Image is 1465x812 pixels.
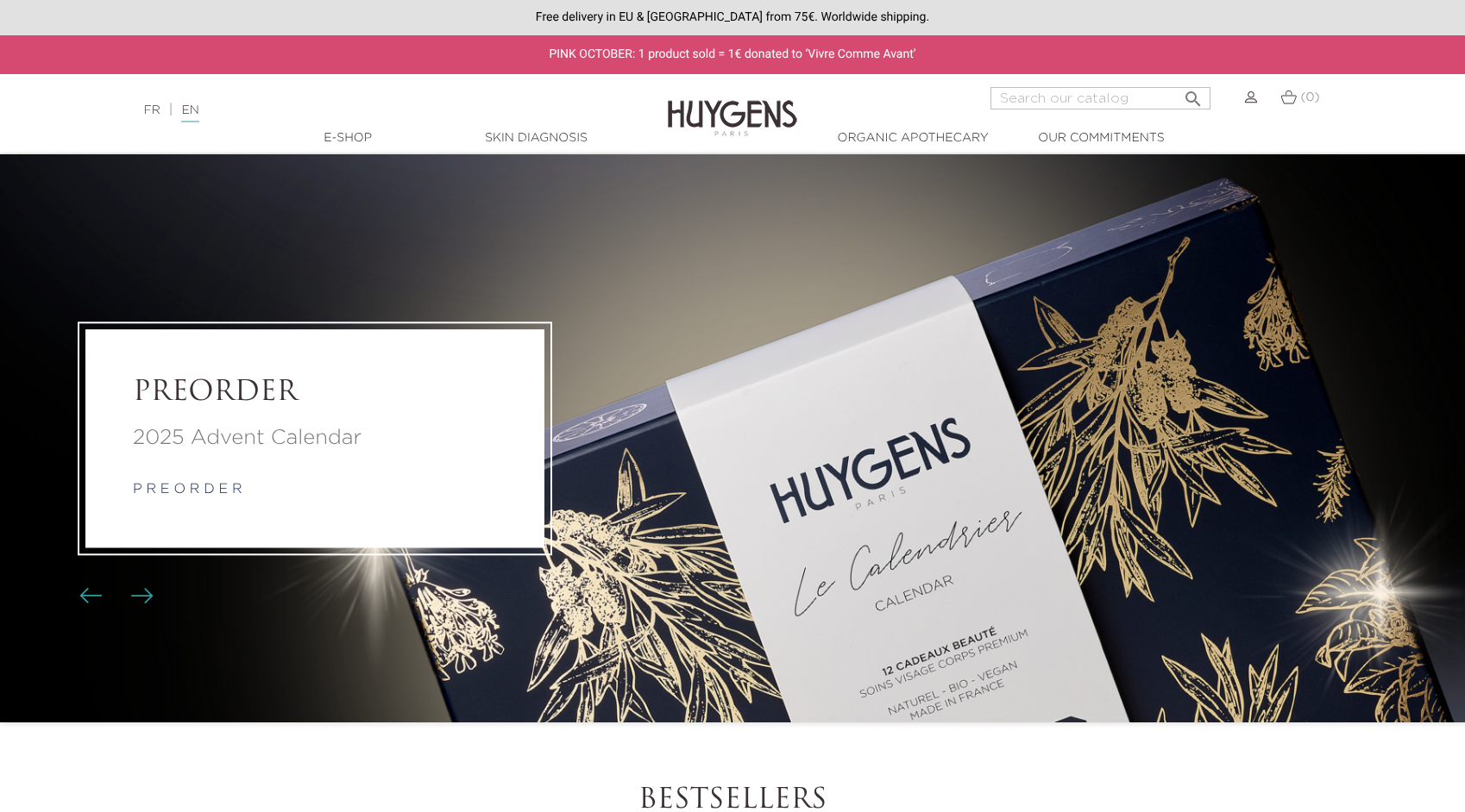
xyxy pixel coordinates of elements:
button:  [1178,82,1209,105]
a: PREORDER [133,377,497,409]
a: FR [143,104,160,116]
a: EN [181,104,198,122]
a: Skin Diagnosis [450,129,622,147]
a: Our commitments [1015,129,1187,147]
div: Carousel buttons [86,584,142,609]
a: Organic Apothecary [827,129,999,147]
a: 2025 Advent Calendar [133,422,497,453]
img: Huygens [668,72,797,139]
a: p r e o r d e r [133,483,242,497]
a: E-Shop [261,129,434,147]
div: | [135,100,597,121]
span: (0) [1300,91,1319,103]
input: Search [990,87,1210,109]
i:  [1183,84,1204,104]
